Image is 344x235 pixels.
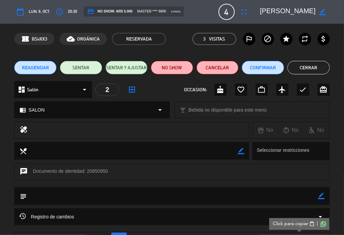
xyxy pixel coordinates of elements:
[242,61,284,74] button: Confirmar
[240,8,248,16] i: fullscreen
[309,221,315,227] span: content_paste
[27,86,39,94] span: Salón
[112,33,166,45] span: RESERVADA
[219,4,235,20] span: 4
[20,107,26,113] i: chrome_reader_mode
[264,35,272,43] i: block
[29,8,50,15] span: lun. 6, oct.
[28,106,44,114] span: SALON
[14,6,26,18] button: calendar_today
[81,86,89,94] i: arrow_drop_down
[320,35,328,43] i: attach_money
[216,86,225,94] i: cake
[245,35,253,43] i: outlined_flag
[273,220,315,228] button: Click para copiarcontent_paste
[32,35,47,43] span: BSvXX3
[22,64,49,71] span: REAGENDAR
[320,9,326,15] i: border_color
[273,220,308,228] span: Click para copiar
[95,84,119,96] div: 2
[106,61,148,74] button: SENTAR Y AJUSTAR
[238,6,250,18] button: fullscreen
[156,106,164,114] i: arrow_drop_down
[151,61,193,74] button: NO SHOW
[87,8,132,15] span: NO SHOW: ARS 5.000
[317,213,325,221] i: arrow_drop_down
[288,61,330,74] button: Cerrar
[258,86,266,94] i: work_outline
[67,35,75,43] i: cloud_done
[204,35,206,43] span: 3
[87,8,94,15] i: credit_card
[278,86,286,94] i: airplanemode_active
[68,8,77,15] span: 20:30
[238,148,244,154] i: border_color
[19,213,74,221] span: Registro de cambios
[20,167,28,177] i: chat
[21,35,29,43] span: confirmation_number
[299,86,307,94] i: check
[19,147,27,155] i: local_dining
[318,193,325,199] i: border_color
[282,35,291,43] i: star
[184,86,207,94] span: OCCASION:
[53,6,66,18] button: access_time
[14,164,329,181] div: Documento de identidad: 20650950
[55,8,64,16] i: access_time
[237,86,245,94] i: favorite_border
[180,107,186,113] i: local_bar
[77,35,100,43] span: ORGÁNICA
[278,126,304,135] div: No
[209,35,225,43] em: Visitas
[20,125,28,135] i: healing
[171,9,181,14] span: stripe
[16,8,24,16] i: calendar_today
[320,86,328,94] i: card_giftcard
[301,35,309,43] i: repeat
[14,61,56,74] button: REAGENDAR
[19,192,27,200] i: subject
[189,106,267,114] span: Bebida no disponible para este menú
[253,126,278,135] div: No
[60,61,102,74] button: SENTAR
[317,220,318,228] span: |
[18,86,26,94] i: dashboard
[128,86,136,94] i: border_all
[304,126,329,135] div: No
[197,61,239,74] button: Cancelar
